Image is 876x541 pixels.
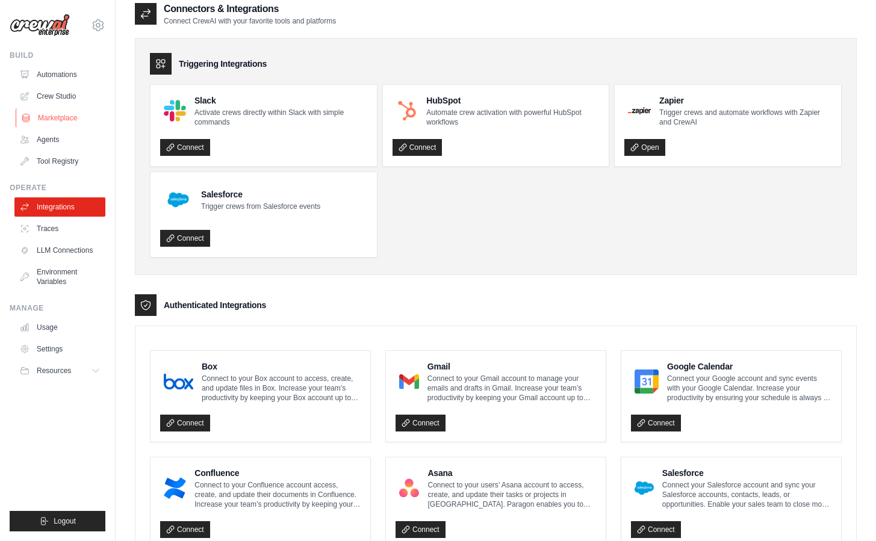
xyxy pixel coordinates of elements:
[164,369,193,394] img: Box Logo
[427,360,596,373] h4: Gmail
[396,100,418,122] img: HubSpot Logo
[37,366,71,376] span: Resources
[628,107,651,114] img: Zapier Logo
[14,219,105,238] a: Traces
[164,16,336,26] p: Connect CrewAI with your favorite tools and platforms
[201,202,320,211] p: Trigger crews from Salesforce events
[667,360,831,373] h4: Google Calendar
[399,476,419,500] img: Asana Logo
[662,480,831,509] p: Connect your Salesforce account and sync your Salesforce accounts, contacts, leads, or opportunit...
[631,415,681,431] a: Connect
[635,476,654,500] img: Salesforce Logo
[659,108,831,127] p: Trigger crews and automate workflows with Zapier and CrewAI
[16,108,107,128] a: Marketplace
[164,2,336,16] h2: Connectors & Integrations
[14,262,105,291] a: Environment Variables
[194,480,361,509] p: Connect to your Confluence account access, create, and update their documents in Confluence. Incr...
[194,467,361,479] h4: Confluence
[164,299,266,311] h3: Authenticated Integrations
[659,94,831,107] h4: Zapier
[426,94,599,107] h4: HubSpot
[14,130,105,149] a: Agents
[160,521,210,538] a: Connect
[667,374,831,403] p: Connect your Google account and sync events with your Google Calendar. Increase your productivity...
[10,511,105,531] button: Logout
[426,108,599,127] p: Automate crew activation with powerful HubSpot workflows
[10,51,105,60] div: Build
[427,467,596,479] h4: Asana
[631,521,681,538] a: Connect
[164,476,186,500] img: Confluence Logo
[179,58,267,70] h3: Triggering Integrations
[14,361,105,380] button: Resources
[396,415,446,431] a: Connect
[14,318,105,337] a: Usage
[393,139,443,156] a: Connect
[14,339,105,359] a: Settings
[201,188,320,200] h4: Salesforce
[10,14,70,37] img: Logo
[662,467,831,479] h4: Salesforce
[10,303,105,313] div: Manage
[202,360,361,373] h4: Box
[14,241,105,260] a: LLM Connections
[399,369,419,394] img: Gmail Logo
[160,415,210,431] a: Connect
[202,374,361,403] p: Connect to your Box account to access, create, and update files in Box. Increase your team’s prod...
[427,480,596,509] p: Connect to your users’ Asana account to access, create, and update their tasks or projects in [GE...
[10,183,105,193] div: Operate
[164,185,193,214] img: Salesforce Logo
[14,197,105,217] a: Integrations
[14,87,105,106] a: Crew Studio
[194,94,367,107] h4: Slack
[14,65,105,84] a: Automations
[396,521,446,538] a: Connect
[14,152,105,171] a: Tool Registry
[164,100,186,122] img: Slack Logo
[194,108,367,127] p: Activate crews directly within Slack with simple commands
[160,230,210,247] a: Connect
[54,516,76,526] span: Logout
[635,369,659,394] img: Google Calendar Logo
[624,139,665,156] a: Open
[427,374,596,403] p: Connect to your Gmail account to manage your emails and drafts in Gmail. Increase your team’s pro...
[160,139,210,156] a: Connect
